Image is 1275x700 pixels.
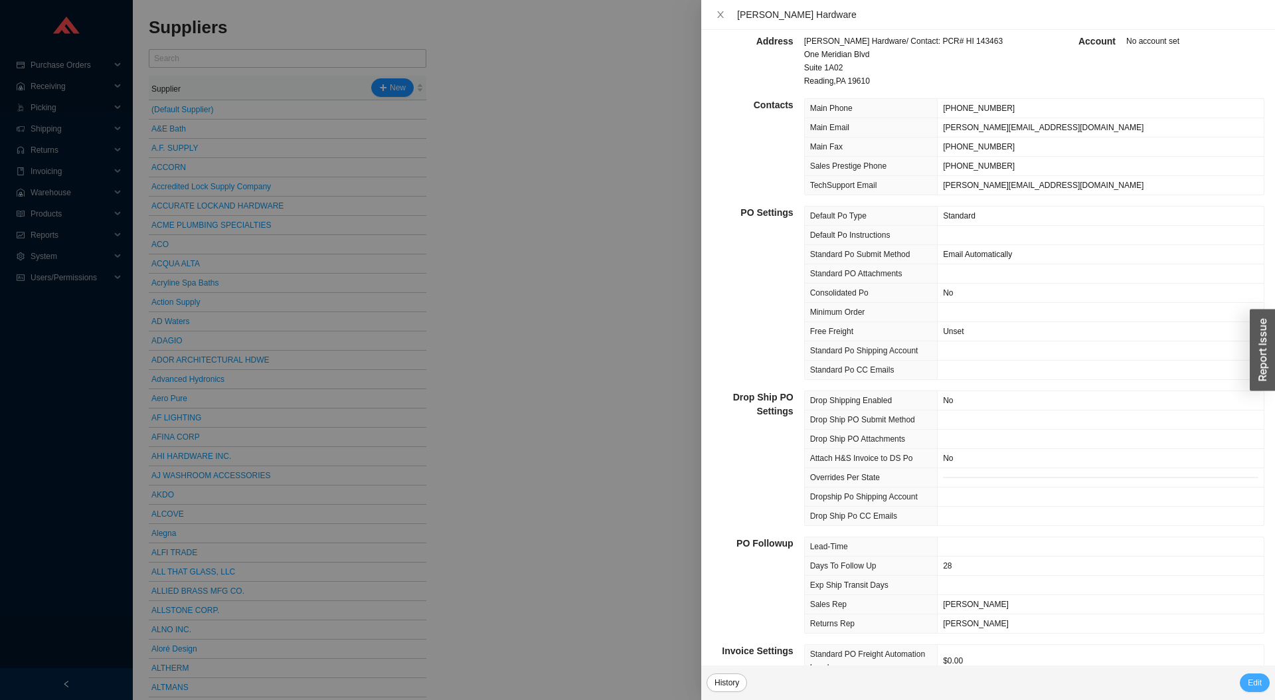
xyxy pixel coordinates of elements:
span: No [943,288,953,298]
span: Edit [1248,676,1262,689]
span: Dropship Po Shipping Account [810,492,918,501]
h5: Contacts [712,98,794,112]
div: No account set [1126,35,1264,88]
span: Standard PO Attachments [810,269,902,278]
span: Overrides Per State [810,473,880,482]
span: [PHONE_NUMBER] [943,104,1015,113]
span: History [715,676,739,689]
span: Drop Ship PO Submit Method [810,415,915,424]
span: Default Po Type [810,211,867,220]
div: Reading , PA 19610 [804,74,1035,88]
h5: Account [1034,35,1116,48]
span: Sales Prestige Phone [810,161,887,171]
span: Drop Ship Po CC Emails [810,511,897,521]
span: Main Email [810,123,849,132]
span: Drop Ship PO Attachments [810,434,905,444]
span: Default Po Instructions [810,230,891,240]
div: [PERSON_NAME] Hardware / Contact: PCR# HI 143463 [804,35,1035,48]
span: Standard [943,211,976,220]
span: No [943,396,953,405]
span: Consolidated Po [810,288,869,298]
span: Standard Po Shipping Account [810,346,918,355]
span: Days To Follow Up [810,561,877,570]
span: Standard PO Freight Automation Level [810,650,925,672]
span: Email Automatically [943,250,1012,259]
h5: PO Settings [712,206,794,220]
span: Minimum Order [810,307,865,317]
div: One Meridian Blvd [804,48,1035,61]
button: Edit [1240,673,1270,692]
span: [PERSON_NAME][EMAIL_ADDRESS][DOMAIN_NAME] [943,181,1144,190]
h5: PO Followup [712,537,794,551]
span: Exp Ship Transit Days [810,580,889,590]
span: TechSupport Email [810,181,877,190]
span: [PERSON_NAME] [943,600,1009,609]
span: Standard Po Submit Method [810,250,910,259]
h5: Drop Ship PO Settings [712,391,794,418]
h5: Invoice Settings [712,644,794,658]
span: Main Fax [810,142,843,151]
span: Attach H&S Invoice to DS Po [810,454,913,463]
span: Main Phone [810,104,853,113]
span: [PERSON_NAME][EMAIL_ADDRESS][DOMAIN_NAME] [943,123,1144,132]
span: [PHONE_NUMBER] [943,142,1015,151]
span: No [943,454,953,463]
span: [PERSON_NAME] [943,619,1009,628]
h5: Address [712,35,794,48]
span: Unset [943,327,964,336]
span: Standard Po CC Emails [810,365,894,375]
button: History [707,673,747,692]
span: Lead-Time [810,542,848,551]
span: [PHONE_NUMBER] [943,161,1015,171]
span: $0.00 [943,656,963,665]
span: Returns Rep [810,619,855,628]
div: [PERSON_NAME] Hardware [737,7,1264,22]
button: Close [712,9,729,20]
span: Free Freight [810,327,853,336]
span: Sales Rep [810,600,847,609]
span: Drop Shipping Enabled [810,396,892,405]
div: Suite 1A02 [804,61,1035,74]
span: close [716,10,725,19]
span: 28 [943,561,952,570]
